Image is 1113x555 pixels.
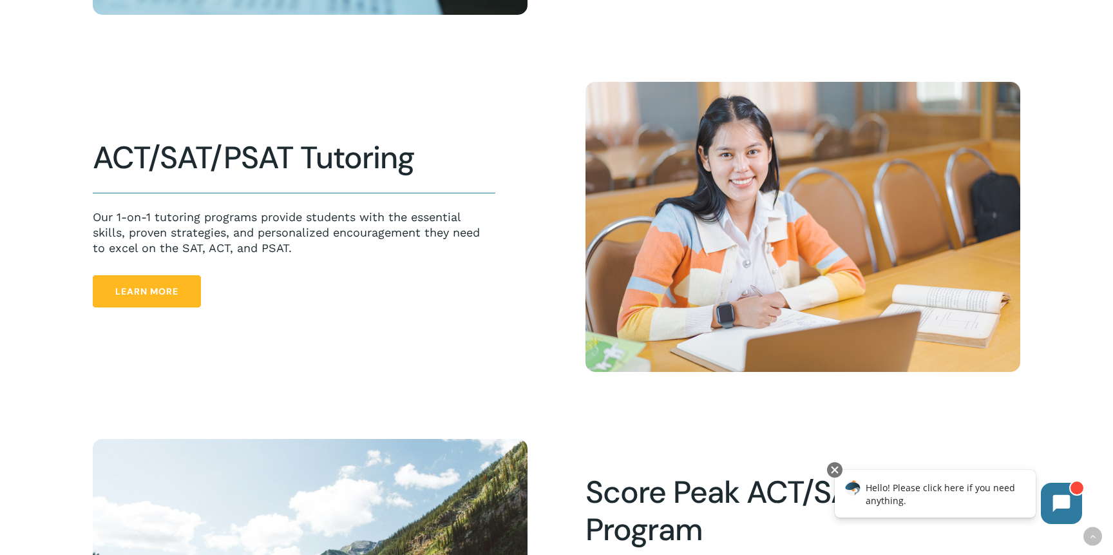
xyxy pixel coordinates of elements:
[585,82,1020,372] img: Happy Students 6
[93,139,495,177] h2: ACT/SAT/PSAT Tutoring
[115,285,178,298] span: Learn More
[585,474,988,549] h2: Score Peak ACT/SAT Tutoring Program
[821,460,1095,537] iframe: Chatbot
[93,209,495,256] p: Our 1-on-1 tutoring programs provide students with the essential skills, proven strategies, and p...
[93,275,201,307] a: Learn More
